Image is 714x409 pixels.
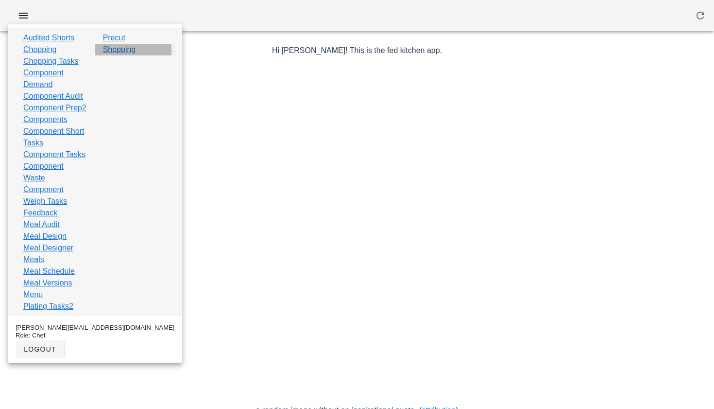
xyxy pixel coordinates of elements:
a: Audited Shorts [23,32,74,44]
a: Component Waste [23,160,87,184]
span: logout [23,345,56,353]
a: Component Audit [23,90,83,102]
a: Component Tasks [23,149,85,160]
p: Hi [PERSON_NAME]! This is the fed kitchen app. [75,45,639,56]
div: [PERSON_NAME][EMAIL_ADDRESS][DOMAIN_NAME] [16,324,174,332]
a: Meal Schedule [23,266,75,277]
a: Chopping Tasks [23,55,79,67]
a: Meal Versions [23,277,72,289]
a: Meals [23,254,44,266]
a: Component Demand [23,67,87,90]
a: Shopping [103,44,136,55]
a: Feedback [23,207,57,219]
a: Components [23,114,68,125]
a: Component Weigh Tasks [23,184,87,207]
a: Menu [23,289,43,301]
div: Role: Chef [16,332,174,339]
a: Meal Audit [23,219,60,231]
a: Chopping [23,44,57,55]
a: Precut [103,32,125,44]
a: Meal Design [23,231,67,242]
a: Component Short Tasks [23,125,87,149]
button: logout [16,340,64,358]
a: Meal Designer [23,242,73,254]
a: Component Prep2 [23,102,86,114]
a: Plating Tasks2 [23,301,73,312]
